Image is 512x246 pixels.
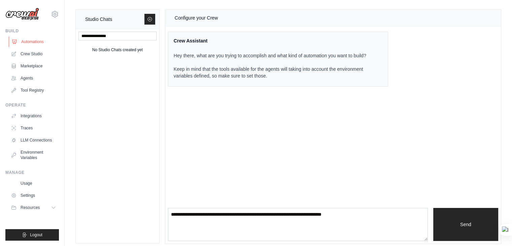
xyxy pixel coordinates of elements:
span: Logout [30,232,42,238]
div: Operate [5,102,59,108]
a: Marketplace [8,61,59,71]
a: Agents [8,73,59,84]
button: Logout [5,229,59,241]
div: Configure your Crew [175,14,218,22]
div: Crew Assistant [174,37,374,44]
p: Hey there, what are you trying to accomplish and what kind of automation you want to build? Keep ... [174,52,374,79]
a: Settings [8,190,59,201]
div: Build [5,28,59,34]
img: Logo [5,8,39,21]
a: Crew Studio [8,49,59,59]
a: Traces [8,123,59,133]
button: Send [433,208,498,241]
a: Automations [9,36,60,47]
a: Tool Registry [8,85,59,96]
a: LLM Connections [8,135,59,146]
a: Usage [8,178,59,189]
a: Environment Variables [8,147,59,163]
div: No Studio Chats created yet [92,46,143,54]
a: Integrations [8,111,59,121]
div: Studio Chats [85,15,112,23]
button: Resources [8,202,59,213]
div: Manage [5,170,59,175]
span: Resources [21,205,40,210]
